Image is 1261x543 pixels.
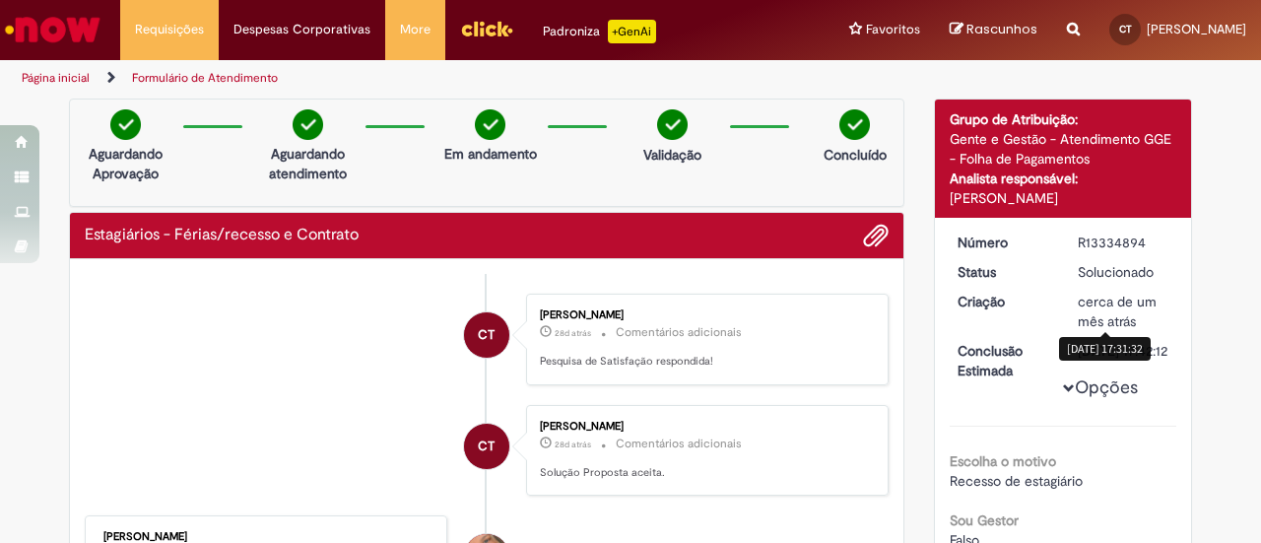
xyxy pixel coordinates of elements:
[943,341,1064,380] dt: Conclusão Estimada
[464,424,509,469] div: Carolina Gremaud Teixeira
[233,20,370,39] span: Despesas Corporativas
[260,144,356,183] p: Aguardando atendimento
[824,145,887,165] p: Concluído
[135,20,204,39] span: Requisições
[866,20,920,39] span: Favoritos
[110,109,141,140] img: check-circle-green.png
[2,10,103,49] img: ServiceNow
[85,227,359,244] h2: Estagiários - Férias/recesso e Contrato Histórico de tíquete
[943,233,1064,252] dt: Número
[966,20,1037,38] span: Rascunhos
[1078,233,1169,252] div: R13334894
[478,311,495,359] span: CT
[950,129,1177,169] div: Gente e Gestão - Atendimento GGE - Folha de Pagamentos
[616,324,742,341] small: Comentários adicionais
[943,262,1064,282] dt: Status
[950,109,1177,129] div: Grupo de Atribuição:
[464,312,509,358] div: Carolina Gremaud Teixeira
[540,354,868,370] p: Pesquisa de Satisfação respondida!
[608,20,656,43] p: +GenAi
[1059,337,1151,360] div: [DATE] 17:31:32
[950,472,1083,490] span: Recesso de estagiário
[22,70,90,86] a: Página inicial
[1147,21,1246,37] span: [PERSON_NAME]
[643,145,701,165] p: Validação
[103,531,431,543] div: [PERSON_NAME]
[78,144,173,183] p: Aguardando Aprovação
[555,439,591,450] span: 28d atrás
[839,109,870,140] img: check-circle-green.png
[1078,293,1157,330] span: cerca de um mês atrás
[616,436,742,452] small: Comentários adicionais
[540,309,868,321] div: [PERSON_NAME]
[1078,292,1169,331] div: 29/07/2025 17:31:32
[950,169,1177,188] div: Analista responsável:
[460,14,513,43] img: click_logo_yellow_360x200.png
[555,439,591,450] time: 04/08/2025 13:27:53
[293,109,323,140] img: check-circle-green.png
[555,327,591,339] time: 04/08/2025 13:28:29
[555,327,591,339] span: 28d atrás
[540,421,868,433] div: [PERSON_NAME]
[943,292,1064,311] dt: Criação
[950,188,1177,208] div: [PERSON_NAME]
[543,20,656,43] div: Padroniza
[400,20,431,39] span: More
[863,223,889,248] button: Adicionar anexos
[444,144,537,164] p: Em andamento
[1119,23,1132,35] span: CT
[950,511,1019,529] b: Sou Gestor
[132,70,278,86] a: Formulário de Atendimento
[475,109,505,140] img: check-circle-green.png
[657,109,688,140] img: check-circle-green.png
[950,452,1056,470] b: Escolha o motivo
[540,465,868,481] p: Solução Proposta aceita.
[950,21,1037,39] a: Rascunhos
[15,60,826,97] ul: Trilhas de página
[478,423,495,470] span: CT
[1078,262,1169,282] div: Solucionado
